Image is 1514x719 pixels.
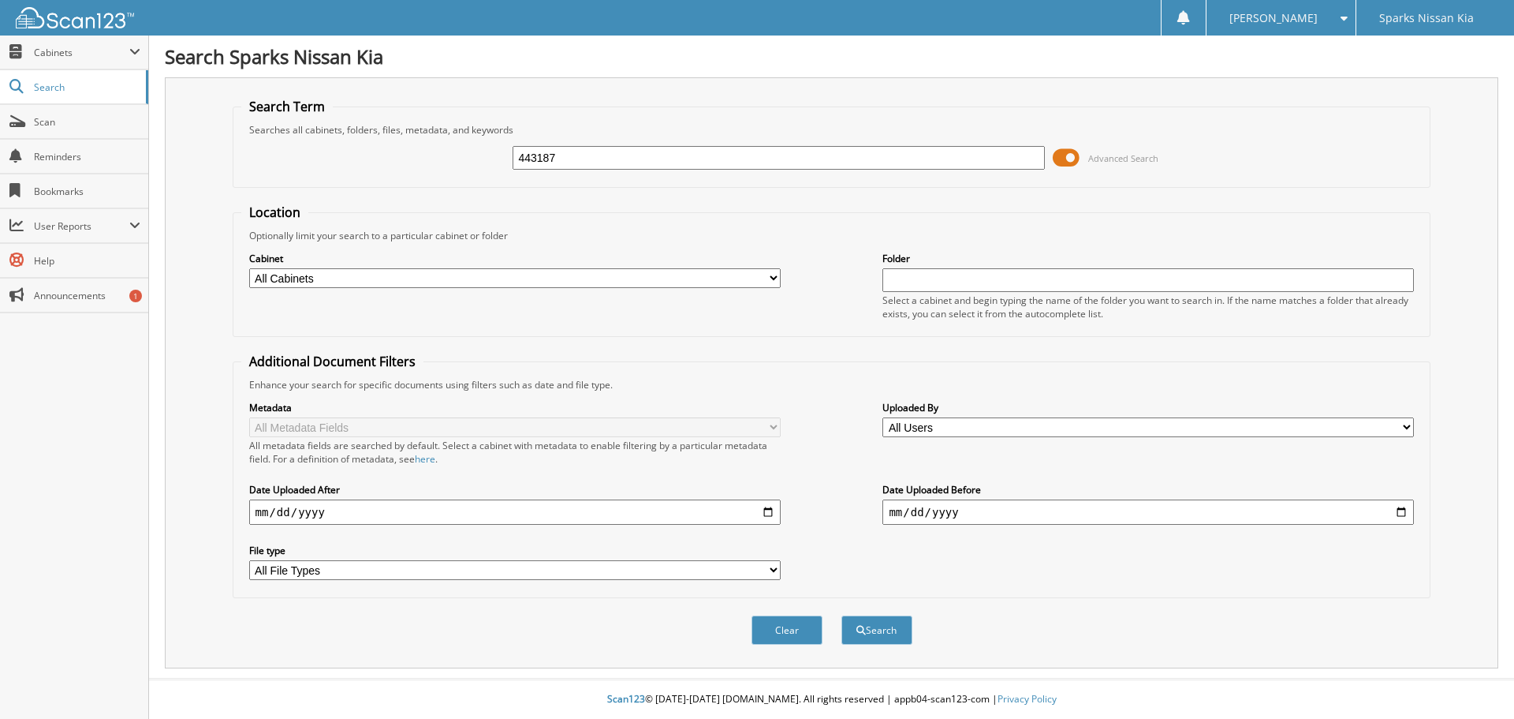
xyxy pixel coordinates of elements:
span: Reminders [34,150,140,163]
a: Privacy Policy [998,692,1057,706]
h1: Search Sparks Nissan Kia [165,43,1498,69]
label: Uploaded By [882,401,1414,414]
div: Searches all cabinets, folders, files, metadata, and keywords [241,123,1423,137]
a: here [415,452,435,466]
button: Clear [751,616,822,645]
label: Folder [882,252,1414,265]
span: Announcements [34,289,140,302]
span: Help [34,254,140,268]
label: Date Uploaded After [249,483,781,496]
label: Cabinet [249,252,781,265]
span: Bookmarks [34,185,140,198]
input: end [882,500,1414,525]
div: All metadata fields are searched by default. Select a cabinet with metadata to enable filtering b... [249,439,781,466]
legend: Additional Document Filters [241,353,423,370]
div: Select a cabinet and begin typing the name of the folder you want to search in. If the name match... [882,294,1414,320]
span: Sparks Nissan Kia [1379,13,1474,23]
div: 1 [129,290,142,302]
input: start [249,500,781,525]
span: Scan123 [607,692,645,706]
legend: Search Term [241,98,333,115]
div: © [DATE]-[DATE] [DOMAIN_NAME]. All rights reserved | appb04-scan123-com | [149,680,1514,719]
span: Cabinets [34,46,129,59]
img: scan123-logo-white.svg [16,7,134,28]
label: Metadata [249,401,781,414]
span: [PERSON_NAME] [1229,13,1318,23]
div: Optionally limit your search to a particular cabinet or folder [241,229,1423,242]
legend: Location [241,204,308,221]
label: File type [249,544,781,557]
span: Search [34,81,138,94]
button: Search [841,616,912,645]
span: Scan [34,115,140,129]
div: Enhance your search for specific documents using filters such as date and file type. [241,378,1423,391]
label: Date Uploaded Before [882,483,1414,496]
span: Advanced Search [1088,152,1158,164]
span: User Reports [34,219,129,233]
